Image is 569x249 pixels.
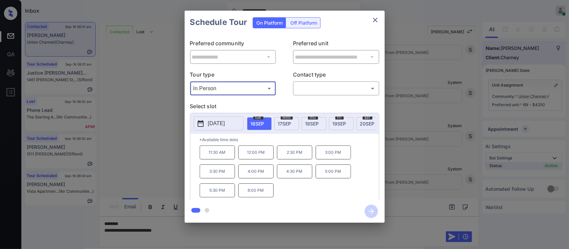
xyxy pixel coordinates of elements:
[293,71,379,81] p: Contact type
[192,83,275,94] div: In Person
[305,121,319,126] span: 18 SEP
[363,116,372,120] span: sat
[200,183,235,197] p: 5:30 PM
[238,183,274,197] p: 6:00 PM
[274,117,299,130] div: date-select
[194,117,244,130] button: [DATE]
[278,121,291,126] span: 17 SEP
[335,116,344,120] span: fri
[333,121,346,126] span: 19 SEP
[190,71,276,81] p: Tour type
[360,121,375,126] span: 20 SEP
[251,121,264,126] span: 16 SEP
[369,13,382,27] button: close
[302,117,326,130] div: date-select
[281,116,293,120] span: wed
[293,39,379,50] p: Preferred unit
[329,117,354,130] div: date-select
[238,145,274,159] p: 12:00 PM
[356,117,381,130] div: date-select
[238,164,274,178] p: 4:00 PM
[208,120,225,127] p: [DATE]
[316,164,351,178] p: 5:00 PM
[200,164,235,178] p: 3:30 PM
[200,145,235,159] p: 11:30 AM
[190,39,276,50] p: Preferred community
[361,203,382,220] button: btn-next
[247,117,272,130] div: date-select
[185,11,253,34] h2: Schedule Tour
[253,18,286,28] div: On Platform
[287,18,320,28] div: Off Platform
[277,164,312,178] p: 4:30 PM
[308,116,318,120] span: thu
[277,145,312,159] p: 2:30 PM
[200,134,379,145] p: *Available time slots
[253,116,263,120] span: tue
[190,102,379,113] p: Select slot
[316,145,351,159] p: 3:00 PM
